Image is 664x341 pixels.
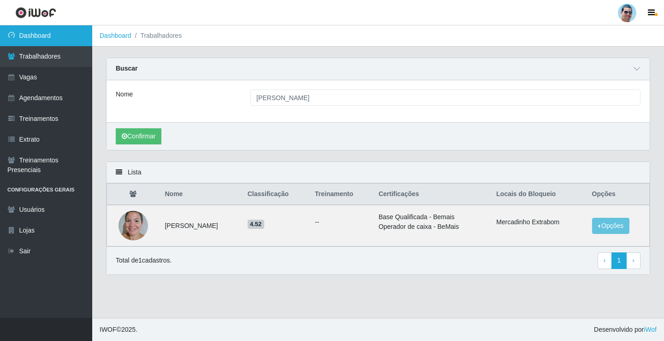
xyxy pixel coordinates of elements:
span: 4.52 [248,220,264,229]
a: 1 [611,252,627,269]
a: Previous [598,252,612,269]
nav: breadcrumb [92,25,664,47]
th: Treinamento [309,184,373,205]
span: Desenvolvido por [594,325,657,335]
strong: Buscar [116,65,137,72]
div: Lista [107,162,650,183]
th: Opções [587,184,650,205]
a: iWof [644,326,657,333]
th: Classificação [242,184,309,205]
th: Locais do Bloqueio [491,184,586,205]
label: Nome [116,90,133,99]
a: Dashboard [100,32,131,39]
p: Total de 1 cadastros. [116,256,172,265]
th: Nome [159,184,242,205]
span: IWOF [100,326,117,333]
button: Confirmar [116,128,161,144]
th: Certificações [373,184,491,205]
ul: -- [315,217,368,227]
button: Opções [592,218,630,234]
li: Base Qualificada - Bemais [379,212,485,222]
span: ‹ [604,257,606,264]
img: 1736637867927.jpeg [119,206,148,245]
img: CoreUI Logo [15,7,56,18]
span: › [632,257,634,264]
li: Mercadinho Extrabom [496,217,581,227]
li: Trabalhadores [131,31,182,41]
nav: pagination [598,252,640,269]
li: Operador de caixa - BeMais [379,222,485,232]
input: Digite o Nome... [250,90,640,106]
td: [PERSON_NAME] [159,205,242,246]
a: Next [626,252,640,269]
span: © 2025 . [100,325,137,335]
